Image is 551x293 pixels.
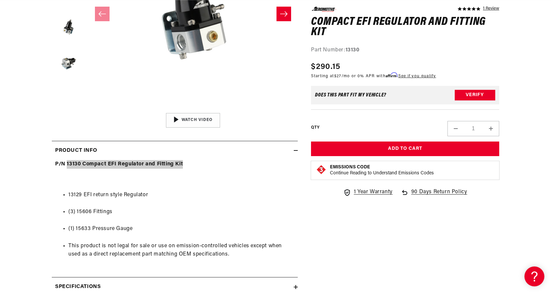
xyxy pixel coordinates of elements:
[52,46,85,79] button: Load image 5 in gallery view
[330,165,370,170] strong: Emissions Code
[483,7,499,11] a: 1 reviews
[330,164,434,176] button: Emissions CodeContinue Reading to Understand Emissions Codes
[401,188,467,203] a: 90 Days Return Policy
[330,170,434,176] p: Continue Reading to Understand Emissions Codes
[315,92,386,98] div: Does This part fit My vehicle?
[55,146,97,155] h2: Product Info
[346,47,359,52] strong: 13130
[311,17,499,37] h1: Compact EFI Regulator and Fitting Kit
[386,73,397,78] span: Affirm
[334,74,342,78] span: $27
[411,188,467,203] span: 90 Days Return Policy
[455,90,495,100] button: Verify
[316,164,327,175] img: Emissions code
[311,142,499,156] button: Add to Cart
[68,242,294,259] li: This product is not legal for sale or use on emission-controlled vehicles except when used as a d...
[55,161,183,167] strong: P/N 13130 Compact EFI Regulator and Fitting Kit
[354,188,393,197] span: 1 Year Warranty
[95,7,110,21] button: Slide left
[311,73,436,79] p: Starting at /mo or 0% APR with .
[276,7,291,21] button: Slide right
[343,188,393,197] a: 1 Year Warranty
[55,283,101,291] h2: Specifications
[68,208,294,216] li: (3) 15606 Fittings
[311,125,319,130] label: QTY
[311,61,340,73] span: $290.15
[52,10,85,43] button: Load image 4 in gallery view
[68,225,294,233] li: (1) 15633 Pressure Gauge
[52,141,298,160] summary: Product Info
[311,46,499,54] div: Part Number:
[398,74,436,78] a: See if you qualify - Learn more about Affirm Financing (opens in modal)
[68,191,294,200] li: 13129 EFI return style Regulator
